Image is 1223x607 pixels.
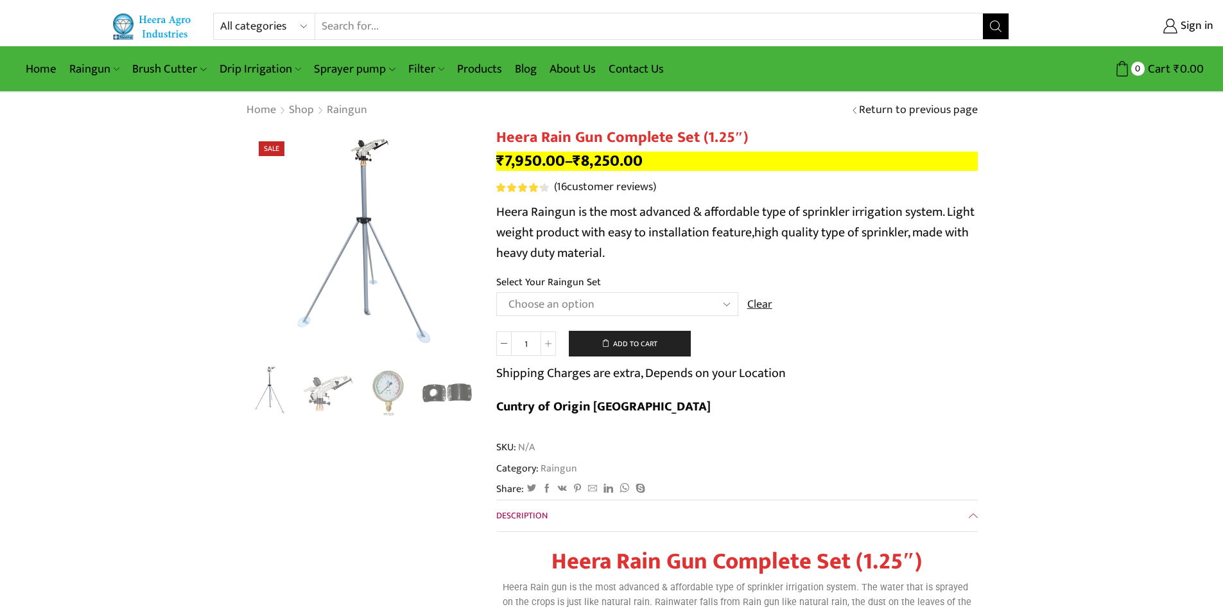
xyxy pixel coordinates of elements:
a: Heera Rain Gun 1.25″ [302,366,355,419]
img: Heera Rain Gun 1.25" [302,366,355,419]
li: 1 / 5 [243,366,296,418]
li: 3 / 5 [361,366,415,418]
strong: Heera Rain Gun Complete Set (1.25″) [551,542,923,581]
p: Heera Raingun is the most advanced & affordable type of sprinkler irrigation system. Light weight... [496,202,978,263]
bdi: 7,950.00 [496,148,565,174]
img: Heera Rain Gun Complete Set [243,364,296,418]
span: Share: [496,482,524,497]
span: 0 [1131,62,1145,75]
span: Cart [1145,60,1170,78]
bdi: 8,250.00 [573,148,643,174]
span: ₹ [1174,59,1180,79]
div: 1 / 5 [246,128,477,360]
a: About Us [543,54,602,84]
span: N/A [516,440,535,455]
a: Return to previous page [859,102,978,119]
span: 16 [496,183,551,192]
a: Drip Irrigation [213,54,308,84]
span: Sign in [1177,18,1213,35]
a: Blog [508,54,543,84]
a: Description [496,500,978,531]
span: ₹ [496,148,505,174]
a: Filter [402,54,451,84]
img: Raingun Service Saddle [421,366,474,419]
input: Product quantity [512,331,541,356]
span: Rated out of 5 based on customer ratings [496,183,542,192]
a: Raingun [63,54,126,84]
p: Shipping Charges are extra, Depends on your Location [496,363,786,383]
a: Sprayer pump [308,54,401,84]
a: 0 Cart ₹0.00 [1022,57,1204,81]
a: Contact Us [602,54,670,84]
span: ₹ [573,148,581,174]
bdi: 0.00 [1174,59,1204,79]
button: Add to cart [569,331,691,356]
a: Home [246,102,277,119]
h1: Heera Rain Gun Complete Set (1.25″) [496,128,978,147]
a: Raingun [326,102,368,119]
img: Raingun Pressure Meter [361,366,415,419]
a: Brush Cutter [126,54,213,84]
span: Sale [259,141,284,156]
div: Rated 4.38 out of 5 [496,183,548,192]
p: – [496,152,978,171]
img: Heera Rain Gun Complete Set [246,128,477,360]
a: (16customer reviews) [554,179,656,196]
a: Sign in [1028,15,1213,38]
nav: Breadcrumb [246,102,368,119]
span: 16 [557,177,567,197]
a: Clear options [747,297,772,313]
a: Products [451,54,508,84]
b: Cuntry of Origin [GEOGRAPHIC_DATA] [496,396,711,418]
span: Description [496,508,548,523]
a: Shop [288,102,315,119]
a: Raingun [539,460,577,477]
label: Select Your Raingun Set [496,275,601,290]
button: Search button [983,13,1009,39]
a: Home [19,54,63,84]
li: 4 / 5 [421,366,474,418]
li: 2 / 5 [302,366,355,418]
span: SKU: [496,440,978,455]
input: Search for... [315,13,984,39]
span: Category: [496,461,577,476]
